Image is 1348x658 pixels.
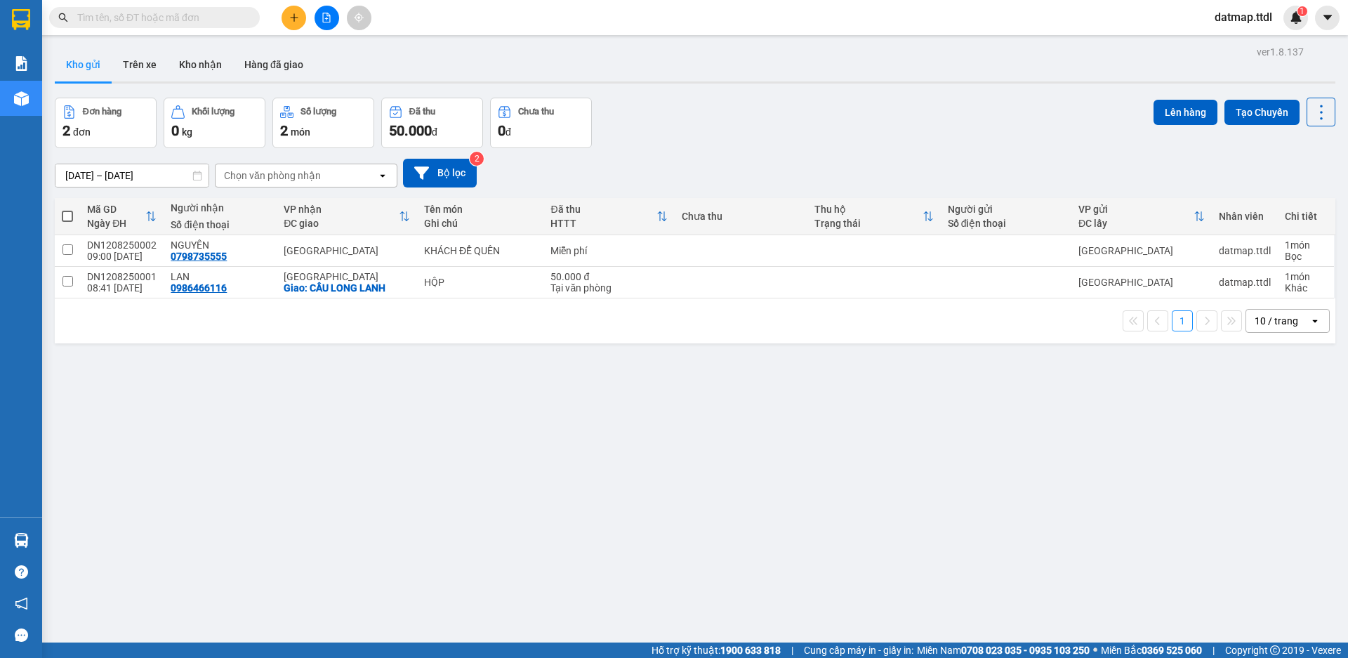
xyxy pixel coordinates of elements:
[1285,251,1327,262] div: Bọc
[948,204,1064,215] div: Người gửi
[87,239,157,251] div: DN1208250002
[1285,271,1327,282] div: 1 món
[1172,310,1193,331] button: 1
[550,218,656,229] div: HTTT
[403,159,477,187] button: Bộ lọc
[168,48,233,81] button: Kho nhận
[87,204,145,215] div: Mã GD
[424,218,536,229] div: Ghi chú
[164,98,265,148] button: Khối lượng0kg
[1154,100,1217,125] button: Lên hàng
[80,198,164,235] th: Toggle SortBy
[15,565,28,579] span: question-circle
[1101,643,1202,658] span: Miền Bắc
[1257,44,1304,60] div: ver 1.8.137
[58,13,68,22] span: search
[14,91,29,106] img: warehouse-icon
[171,282,227,294] div: 0986466116
[347,6,371,30] button: aim
[490,98,592,148] button: Chưa thu0đ
[377,170,388,181] svg: open
[1203,8,1283,26] span: datmap.ttdl
[300,107,336,117] div: Số lượng
[1078,277,1205,288] div: [GEOGRAPHIC_DATA]
[1285,211,1327,222] div: Chi tiết
[1212,643,1215,658] span: |
[424,277,536,288] div: HỘP
[77,10,243,25] input: Tìm tên, số ĐT hoặc mã đơn
[652,643,781,658] span: Hỗ trợ kỹ thuật:
[1290,11,1302,24] img: icon-new-feature
[1285,282,1327,294] div: Khác
[171,251,227,262] div: 0798735555
[284,282,410,294] div: Giao: CẦU LONG LANH
[1142,645,1202,656] strong: 0369 525 060
[550,204,656,215] div: Đã thu
[550,271,667,282] div: 50.000 đ
[424,204,536,215] div: Tên món
[1219,211,1271,222] div: Nhân viên
[284,271,410,282] div: [GEOGRAPHIC_DATA]
[171,202,270,213] div: Người nhận
[948,218,1064,229] div: Số điện thoại
[224,169,321,183] div: Chọn văn phòng nhận
[543,198,674,235] th: Toggle SortBy
[277,198,417,235] th: Toggle SortBy
[389,122,432,139] span: 50.000
[804,643,913,658] span: Cung cấp máy in - giấy in:
[12,9,30,30] img: logo-vxr
[1224,100,1300,125] button: Tạo Chuyến
[272,98,374,148] button: Số lượng2món
[354,13,364,22] span: aim
[171,271,270,282] div: LAN
[15,629,28,642] span: message
[291,126,310,138] span: món
[470,152,484,166] sup: 2
[498,122,505,139] span: 0
[409,107,435,117] div: Đã thu
[505,126,511,138] span: đ
[171,239,270,251] div: NGUYÊN
[322,13,331,22] span: file-add
[518,107,554,117] div: Chưa thu
[1078,245,1205,256] div: [GEOGRAPHIC_DATA]
[87,218,145,229] div: Ngày ĐH
[282,6,306,30] button: plus
[424,245,536,256] div: KHÁCH ĐỂ QUÊN
[284,245,410,256] div: [GEOGRAPHIC_DATA]
[284,218,399,229] div: ĐC giao
[55,164,209,187] input: Select a date range.
[1078,204,1194,215] div: VP gửi
[1270,645,1280,655] span: copyright
[112,48,168,81] button: Trên xe
[87,282,157,294] div: 08:41 [DATE]
[1078,218,1194,229] div: ĐC lấy
[917,643,1090,658] span: Miền Nam
[1093,647,1097,653] span: ⚪️
[791,643,793,658] span: |
[14,56,29,71] img: solution-icon
[182,126,192,138] span: kg
[192,107,234,117] div: Khối lượng
[961,645,1090,656] strong: 0708 023 035 - 0935 103 250
[381,98,483,148] button: Đã thu50.000đ
[550,245,667,256] div: Miễn phí
[1315,6,1340,30] button: caret-down
[62,122,70,139] span: 2
[1309,315,1321,327] svg: open
[14,533,29,548] img: warehouse-icon
[289,13,299,22] span: plus
[233,48,315,81] button: Hàng đã giao
[171,219,270,230] div: Số điện thoại
[1297,6,1307,16] sup: 1
[720,645,781,656] strong: 1900 633 818
[15,597,28,610] span: notification
[1255,314,1298,328] div: 10 / trang
[814,218,922,229] div: Trạng thái
[682,211,800,222] div: Chưa thu
[807,198,940,235] th: Toggle SortBy
[1285,239,1327,251] div: 1 món
[550,282,667,294] div: Tại văn phòng
[87,251,157,262] div: 09:00 [DATE]
[284,204,399,215] div: VP nhận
